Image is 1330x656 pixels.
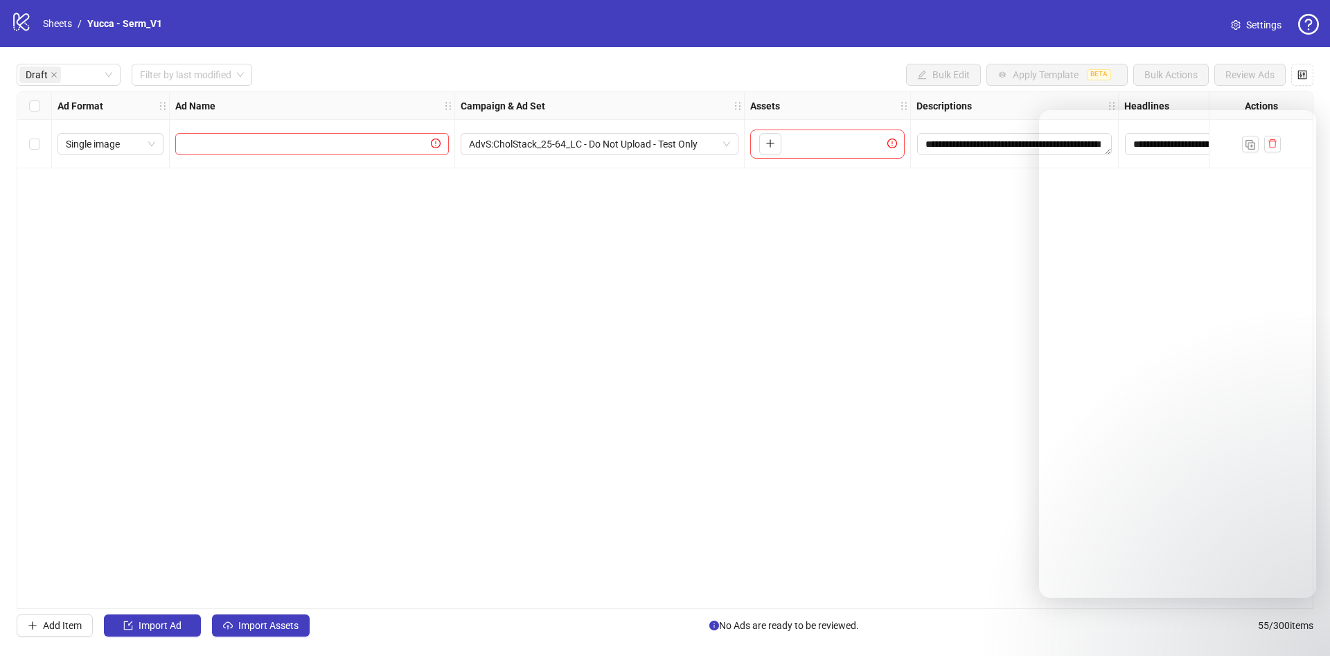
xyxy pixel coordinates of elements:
[85,16,165,31] a: Yucca - Serm_V1
[17,92,52,120] div: Select all rows
[1283,609,1316,642] iframe: Intercom live chat
[175,98,215,114] strong: Ad Name
[1039,110,1316,598] iframe: Intercom live chat
[1214,64,1286,86] button: Review Ads
[733,101,743,111] span: holder
[1246,17,1282,33] span: Settings
[139,620,181,631] span: Import Ad
[1258,618,1313,633] span: 55 / 300 items
[453,101,463,111] span: holder
[238,620,299,631] span: Import Assets
[1245,98,1278,114] strong: Actions
[1107,101,1117,111] span: holder
[916,98,972,114] strong: Descriptions
[750,98,780,114] strong: Assets
[451,92,454,119] div: Resize Ad Name column
[40,16,75,31] a: Sheets
[461,98,545,114] strong: Campaign & Ad Set
[43,620,82,631] span: Add Item
[1297,70,1307,80] span: control
[743,101,752,111] span: holder
[1291,64,1313,86] button: Configure table settings
[443,101,453,111] span: holder
[223,621,233,630] span: cloud-upload
[1117,101,1126,111] span: holder
[709,618,859,633] span: No Ads are ready to be reviewed.
[916,132,1112,156] div: Edit values
[759,133,781,155] button: Add
[887,139,901,148] span: exclamation-circle
[709,621,719,630] span: info-circle
[909,101,919,111] span: holder
[168,101,177,111] span: holder
[906,64,981,86] button: Bulk Edit
[1115,92,1118,119] div: Resize Descriptions column
[431,139,441,148] span: exclamation-circle
[26,67,48,82] span: Draft
[57,98,103,114] strong: Ad Format
[1220,14,1293,36] a: Settings
[51,71,57,78] span: close
[907,92,910,119] div: Resize Assets column
[78,16,82,31] li: /
[765,139,775,148] span: plus
[28,621,37,630] span: plus
[1298,14,1319,35] span: question-circle
[158,101,168,111] span: holder
[17,120,52,168] div: Select row 1
[66,134,155,154] span: Single image
[104,614,201,637] button: Import Ad
[1231,20,1241,30] span: setting
[899,101,909,111] span: holder
[212,614,310,637] button: Import Assets
[17,614,93,637] button: Add Item
[166,92,169,119] div: Resize Ad Format column
[1133,64,1209,86] button: Bulk Actions
[19,67,61,83] span: Draft
[1124,98,1169,114] strong: Headlines
[741,92,744,119] div: Resize Campaign & Ad Set column
[986,64,1128,86] button: Apply TemplateBETA
[123,621,133,630] span: import
[469,134,730,154] span: AdvS:CholStack_25-64_LC - Do Not Upload - Test Only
